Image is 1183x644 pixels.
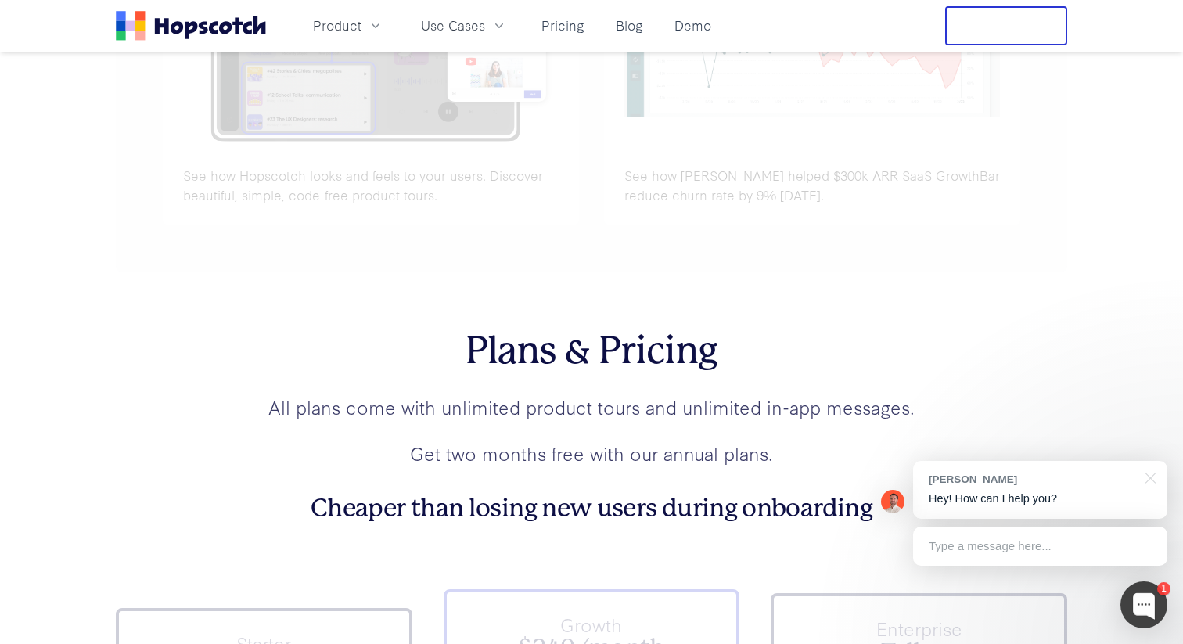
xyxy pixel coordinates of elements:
[624,166,1000,205] p: See how [PERSON_NAME] helped $300k ARR SaaS GrowthBar reduce churn rate by 9% [DATE].
[945,6,1067,45] button: Free Trial
[304,13,393,38] button: Product
[412,13,516,38] button: Use Cases
[535,13,591,38] a: Pricing
[466,611,718,639] p: Growth
[913,527,1167,566] div: Type a message here...
[929,491,1152,507] p: Hey! How can I help you?
[881,490,904,513] img: Mark Spera
[116,440,1067,467] p: Get two months free with our annual plans.
[793,615,1045,642] p: Enterprise
[183,166,559,205] p: See how Hopscotch looks and feels to your users. Discover beautiful, simple, code-free product to...
[313,16,361,35] span: Product
[609,13,649,38] a: Blog
[116,494,1067,523] h3: Cheaper than losing new users during onboarding
[116,11,266,41] a: Home
[929,472,1136,487] div: [PERSON_NAME]
[116,394,1067,421] p: All plans come with unlimited product tours and unlimited in-app messages.
[1157,582,1170,595] div: 1
[116,329,1067,374] h2: Plans & Pricing
[668,13,717,38] a: Demo
[421,16,485,35] span: Use Cases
